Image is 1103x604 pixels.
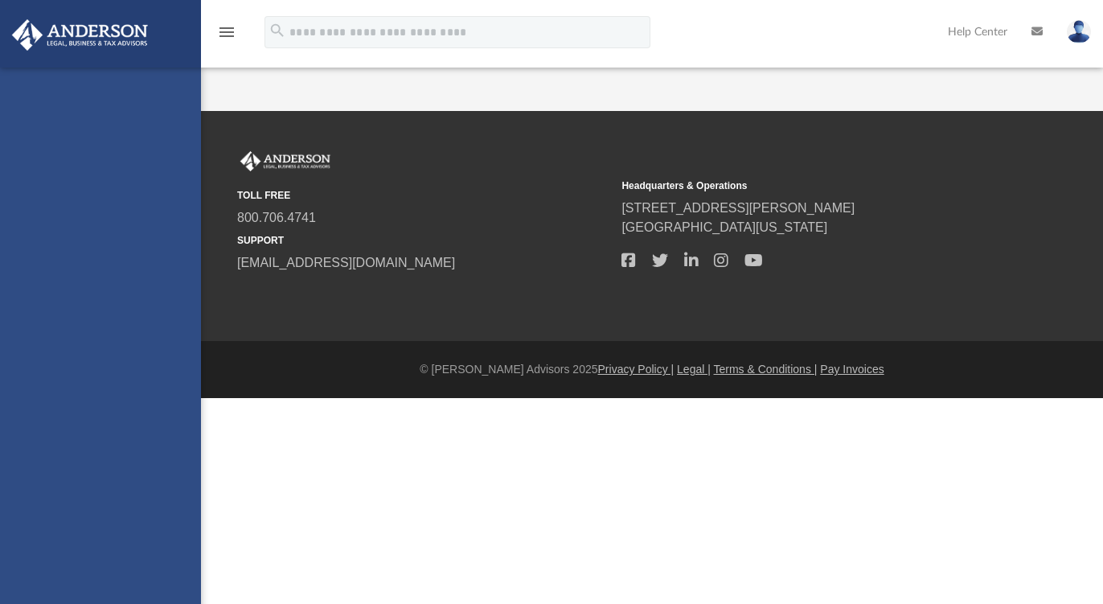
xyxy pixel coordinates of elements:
a: [STREET_ADDRESS][PERSON_NAME] [621,201,855,215]
a: Terms & Conditions | [714,363,818,376]
img: Anderson Advisors Platinum Portal [237,151,334,172]
div: © [PERSON_NAME] Advisors 2025 [201,361,1103,378]
a: [EMAIL_ADDRESS][DOMAIN_NAME] [237,256,455,269]
small: TOLL FREE [237,188,610,203]
a: 800.706.4741 [237,211,316,224]
small: SUPPORT [237,233,610,248]
small: Headquarters & Operations [621,179,994,193]
a: menu [217,31,236,42]
a: [GEOGRAPHIC_DATA][US_STATE] [621,220,827,234]
i: menu [217,23,236,42]
a: Legal | [677,363,711,376]
a: Privacy Policy | [598,363,675,376]
i: search [269,22,286,39]
img: User Pic [1067,20,1091,43]
img: Anderson Advisors Platinum Portal [7,19,153,51]
a: Pay Invoices [820,363,884,376]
